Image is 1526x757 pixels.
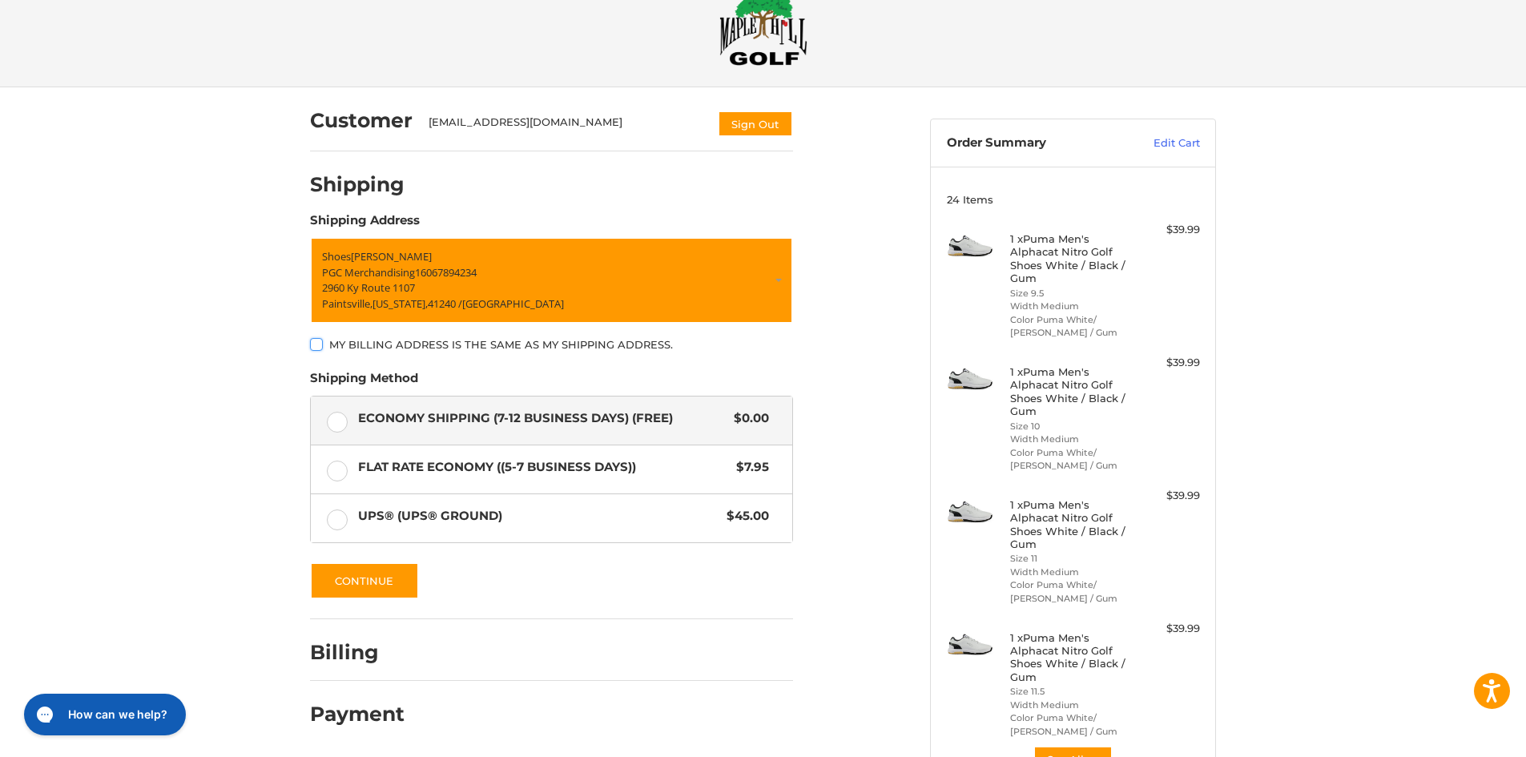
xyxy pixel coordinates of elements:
span: [GEOGRAPHIC_DATA] [462,296,564,311]
h2: Shipping [310,172,405,197]
iframe: Gorgias live chat messenger [16,688,191,741]
span: 41240 / [428,296,462,311]
span: [US_STATE], [372,296,428,311]
span: Shoes [322,249,351,264]
span: Paintsville, [322,296,372,311]
button: Sign Out [718,111,793,137]
legend: Shipping Method [310,369,418,395]
li: Color Puma White/ [PERSON_NAME] / Gum [1010,313,1133,340]
div: [EMAIL_ADDRESS][DOMAIN_NAME] [429,115,703,137]
span: $7.95 [728,458,769,477]
li: Size 11 [1010,552,1133,566]
li: Color Puma White/ [PERSON_NAME] / Gum [1010,711,1133,738]
li: Width Medium [1010,566,1133,579]
h3: 24 Items [947,193,1200,206]
span: UPS® (UPS® Ground) [358,507,719,525]
div: $39.99 [1137,222,1200,238]
span: Economy Shipping (7-12 Business Days) (Free) [358,409,727,428]
span: Flat Rate Economy ((5-7 Business Days)) [358,458,729,477]
li: Size 11.5 [1010,685,1133,699]
span: PGC Merchandising [322,265,415,280]
li: Width Medium [1010,433,1133,446]
h4: 1 x Puma Men's Alphacat Nitro Golf Shoes White / Black / Gum [1010,232,1133,284]
a: Edit Cart [1119,135,1200,151]
h3: Order Summary [947,135,1119,151]
h2: Payment [310,702,405,727]
span: $45.00 [719,507,769,525]
div: $39.99 [1137,355,1200,371]
span: [PERSON_NAME] [351,249,432,264]
li: Width Medium [1010,699,1133,712]
h4: 1 x Puma Men's Alphacat Nitro Golf Shoes White / Black / Gum [1010,631,1133,683]
li: Size 10 [1010,420,1133,433]
h4: 1 x Puma Men's Alphacat Nitro Golf Shoes White / Black / Gum [1010,498,1133,550]
span: $0.00 [726,409,769,428]
li: Width Medium [1010,300,1133,313]
li: Size 9.5 [1010,287,1133,300]
legend: Shipping Address [310,211,420,237]
li: Color Puma White/ [PERSON_NAME] / Gum [1010,578,1133,605]
span: 16067894234 [415,265,477,280]
h2: Customer [310,108,413,133]
label: My billing address is the same as my shipping address. [310,338,793,351]
span: 2960 Ky Route 1107 [322,280,415,295]
li: Color Puma White/ [PERSON_NAME] / Gum [1010,446,1133,473]
h2: Billing [310,640,404,665]
div: $39.99 [1137,621,1200,637]
button: Continue [310,562,419,599]
div: $39.99 [1137,488,1200,504]
a: Enter or select a different address [310,237,793,324]
h4: 1 x Puma Men's Alphacat Nitro Golf Shoes White / Black / Gum [1010,365,1133,417]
